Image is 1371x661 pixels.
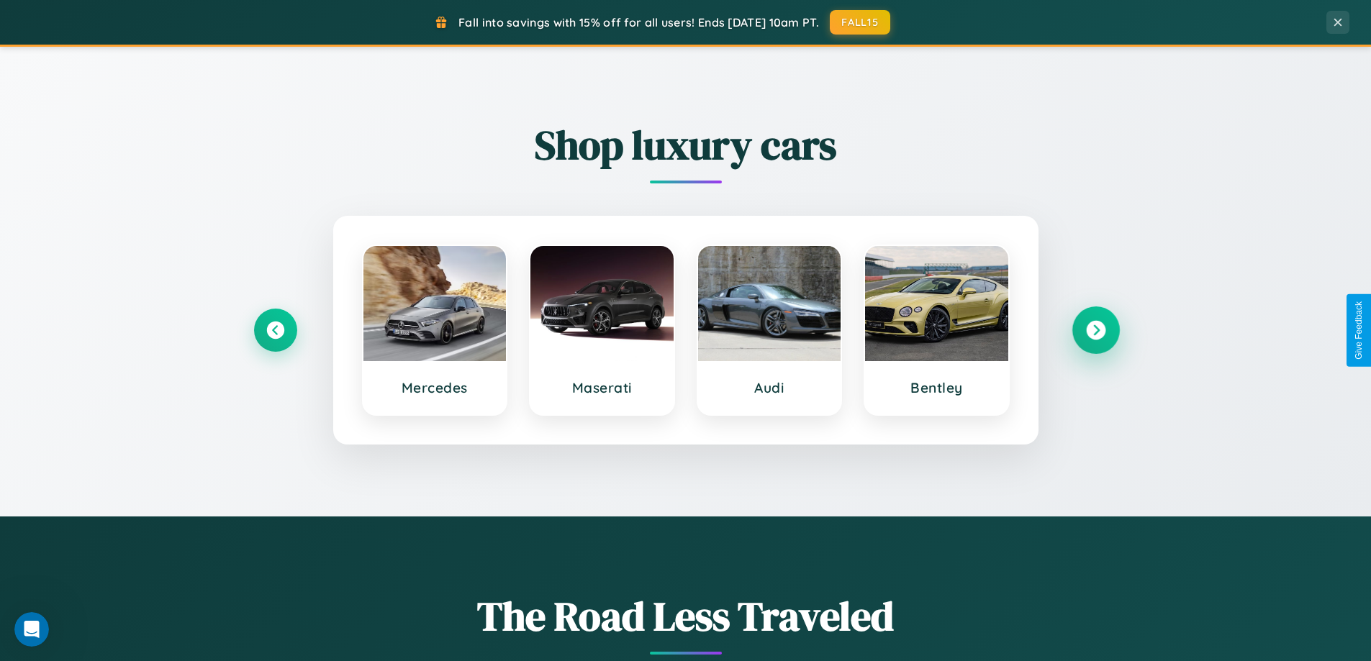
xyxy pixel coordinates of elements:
h2: Shop luxury cars [254,117,1118,173]
h3: Mercedes [378,379,492,396]
h1: The Road Less Traveled [254,588,1118,644]
span: Fall into savings with 15% off for all users! Ends [DATE] 10am PT. [458,15,819,29]
iframe: Intercom live chat [14,612,49,647]
h3: Bentley [879,379,994,396]
button: FALL15 [830,10,890,35]
h3: Audi [712,379,827,396]
div: Give Feedback [1354,301,1364,360]
h3: Maserati [545,379,659,396]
